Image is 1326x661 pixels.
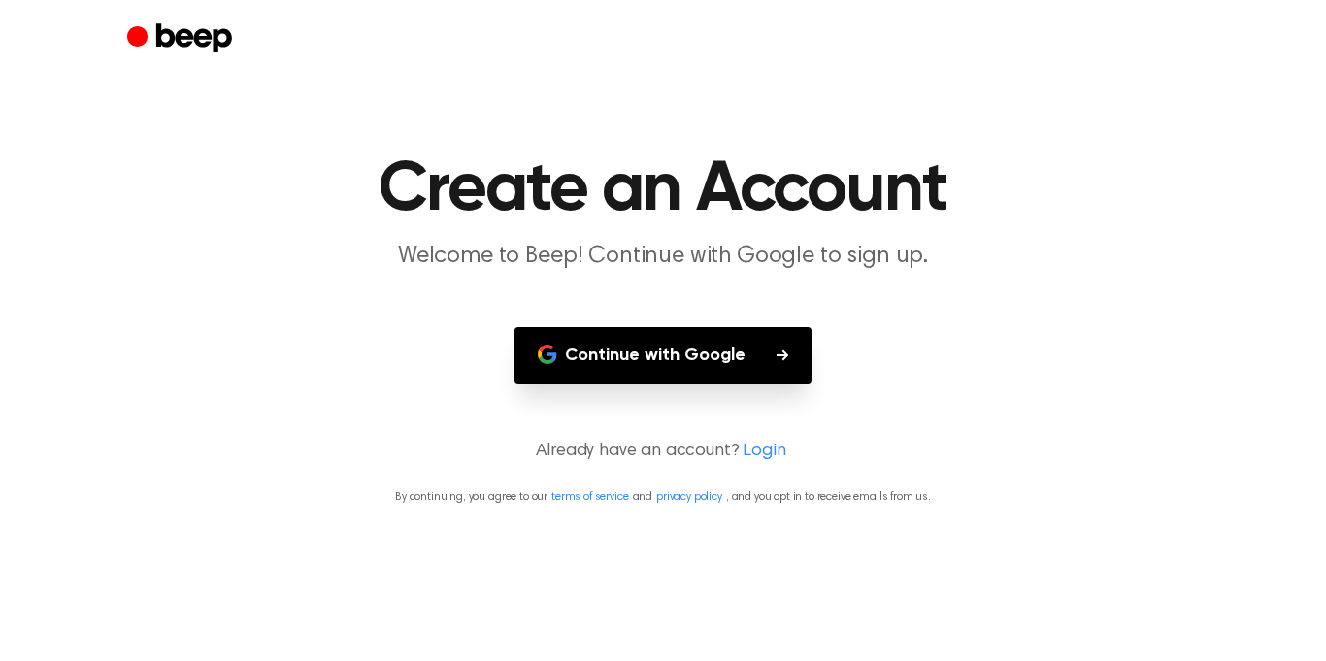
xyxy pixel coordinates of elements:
a: Beep [127,20,237,58]
h1: Create an Account [166,155,1160,225]
a: privacy policy [656,491,722,503]
a: Login [743,439,785,465]
a: terms of service [551,491,628,503]
p: Already have an account? [23,439,1303,465]
p: By continuing, you agree to our and , and you opt in to receive emails from us. [23,488,1303,506]
p: Welcome to Beep! Continue with Google to sign up. [290,241,1036,273]
button: Continue with Google [514,327,812,384]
